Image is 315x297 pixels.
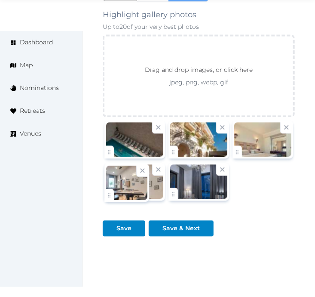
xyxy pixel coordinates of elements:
[20,38,53,47] span: Dashboard
[103,220,145,236] button: Save
[20,129,41,138] span: Venues
[162,224,200,233] div: Save & Next
[20,84,59,93] span: Nominations
[20,106,45,115] span: Retreats
[138,65,260,78] p: Drag and drop images, or click here
[20,61,33,70] span: Map
[116,224,132,233] div: Save
[103,9,196,21] label: Highlight gallery photos
[129,78,268,87] p: jpeg, png, webp, gif
[103,22,295,31] p: Up to 20 of your very best photos
[149,220,214,236] button: Save & Next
